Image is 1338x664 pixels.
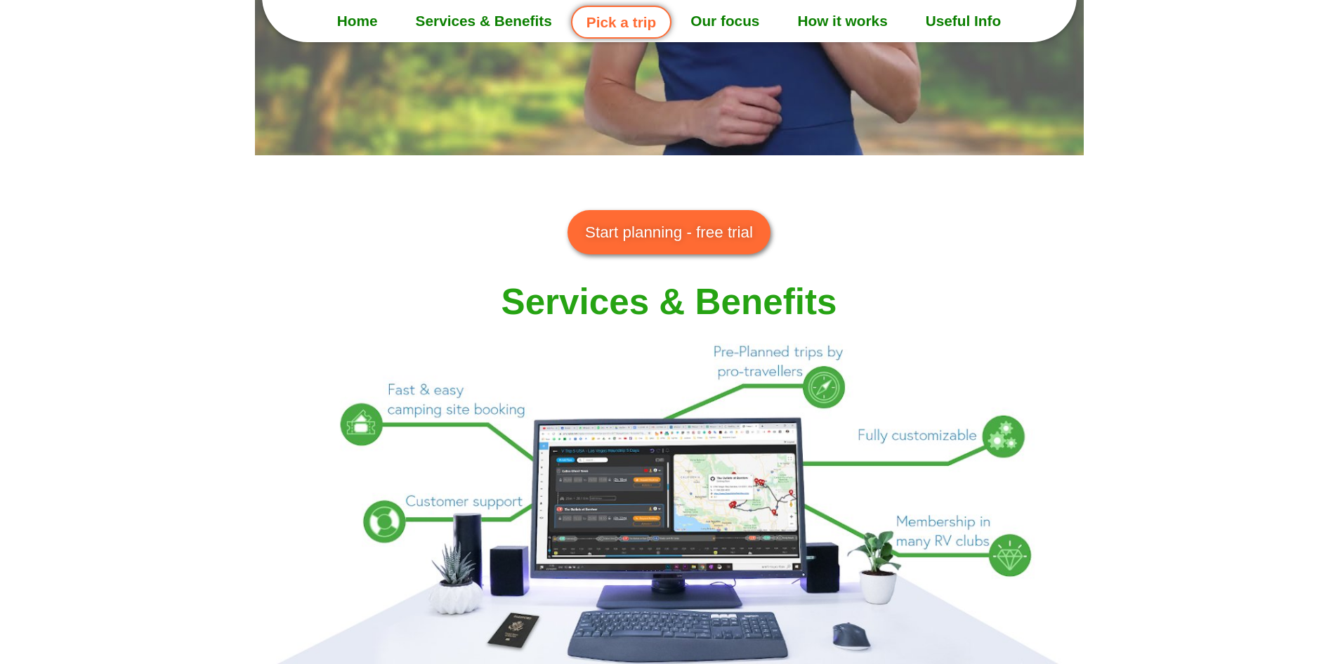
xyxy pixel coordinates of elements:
a: Start planning - free trial [568,210,770,255]
a: Home [318,4,397,39]
h2: Services & Benefits [255,275,1084,330]
a: Useful Info [907,4,1020,39]
span: Start planning - free trial [585,221,753,245]
a: How it works [778,4,906,39]
a: Services & Benefits [397,4,571,39]
a: Pick a trip [571,6,671,39]
nav: Menu [262,4,1077,39]
a: Our focus [671,4,778,39]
